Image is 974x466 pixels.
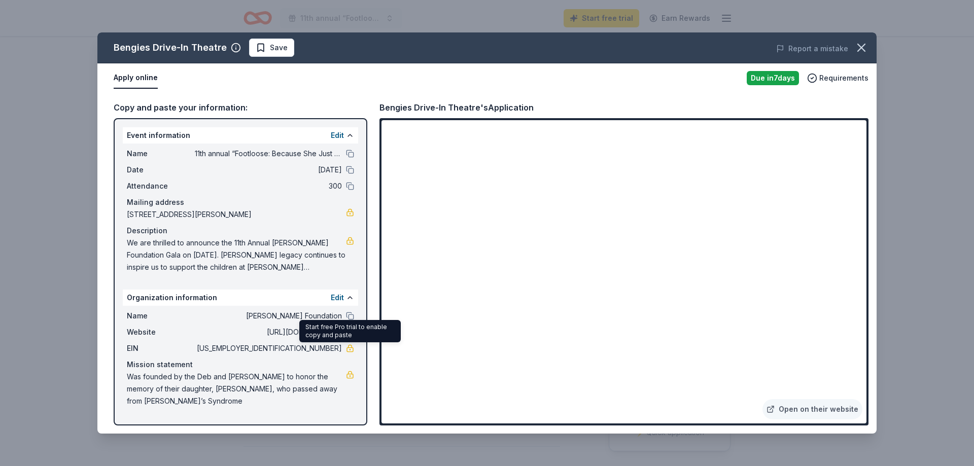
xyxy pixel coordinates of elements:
[331,129,344,141] button: Edit
[127,237,346,273] span: We are thrilled to announce the 11th Annual [PERSON_NAME] Foundation Gala on [DATE]. [PERSON_NAME...
[127,180,195,192] span: Attendance
[195,148,342,160] span: 11th annual “Footloose: Because She Just Wanted to Dance” Gala
[195,180,342,192] span: 300
[299,320,401,342] div: Start free Pro trial to enable copy and paste
[195,164,342,176] span: [DATE]
[270,42,288,54] span: Save
[747,71,799,85] div: Due in 7 days
[331,292,344,304] button: Edit
[127,196,354,208] div: Mailing address
[127,148,195,160] span: Name
[776,43,848,55] button: Report a mistake
[114,101,367,114] div: Copy and paste your information:
[114,40,227,56] div: Bengies Drive-In Theatre
[127,371,346,407] span: Was founded by the Deb and [PERSON_NAME] to honor the memory of their daughter, [PERSON_NAME], wh...
[127,164,195,176] span: Date
[123,127,358,144] div: Event information
[127,208,346,221] span: [STREET_ADDRESS][PERSON_NAME]
[807,72,868,84] button: Requirements
[127,342,195,354] span: EIN
[195,342,342,354] span: [US_EMPLOYER_IDENTIFICATION_NUMBER]
[127,225,354,237] div: Description
[819,72,868,84] span: Requirements
[127,310,195,322] span: Name
[114,67,158,89] button: Apply online
[195,310,342,322] span: [PERSON_NAME] Foundation
[249,39,294,57] button: Save
[127,359,354,371] div: Mission statement
[195,326,342,338] span: [URL][DOMAIN_NAME]
[379,101,534,114] div: Bengies Drive-In Theatre's Application
[123,290,358,306] div: Organization information
[127,326,195,338] span: Website
[762,399,862,419] a: Open on their website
